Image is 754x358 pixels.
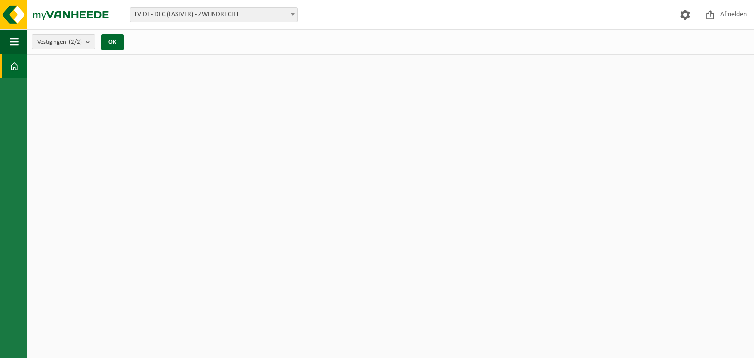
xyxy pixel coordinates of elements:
button: OK [101,34,124,50]
span: TV DI - DEC (FASIVER) - ZWIJNDRECHT [130,8,297,22]
span: TV DI - DEC (FASIVER) - ZWIJNDRECHT [130,7,298,22]
count: (2/2) [69,39,82,45]
button: Vestigingen(2/2) [32,34,95,49]
span: Vestigingen [37,35,82,50]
